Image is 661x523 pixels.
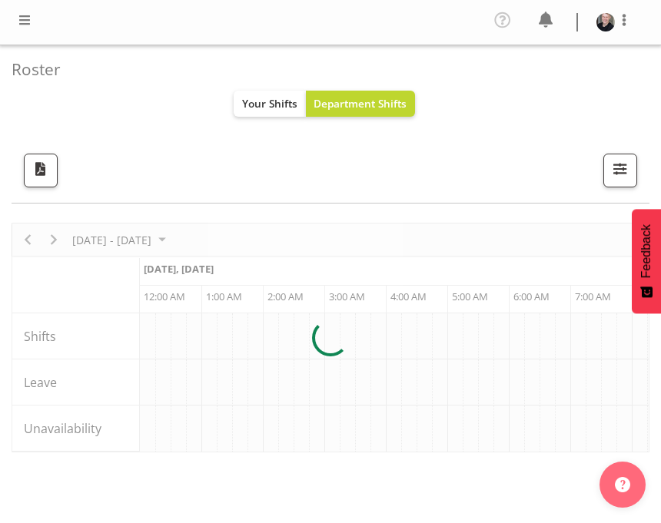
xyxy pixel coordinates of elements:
[12,61,637,78] h4: Roster
[603,154,637,187] button: Filter Shifts
[596,13,615,31] img: tommy-shorter85c8f1a56b4ed63504956323104cc7d0.png
[242,96,297,111] span: Your Shifts
[632,209,661,313] button: Feedback - Show survey
[314,96,407,111] span: Department Shifts
[24,154,58,187] button: Download a PDF of the roster according to the set date range.
[306,91,416,117] button: Department Shifts
[615,477,630,492] img: help-xxl-2.png
[639,224,653,278] span: Feedback
[234,91,306,117] button: Your Shifts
